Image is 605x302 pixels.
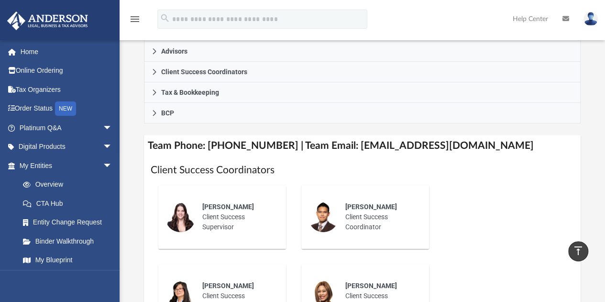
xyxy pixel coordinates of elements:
i: menu [129,13,141,25]
a: Tax & Bookkeeping [144,82,581,103]
a: Home [7,42,127,61]
img: thumbnail [308,201,339,232]
a: Digital Productsarrow_drop_down [7,137,127,157]
a: Client Success Coordinators [144,62,581,82]
span: Client Success Coordinators [161,68,247,75]
a: Entity Change Request [13,213,127,232]
a: Tax Due Dates [13,269,127,289]
img: Anderson Advisors Platinum Portal [4,11,91,30]
img: thumbnail [165,201,196,232]
span: [PERSON_NAME] [345,203,397,211]
a: Order StatusNEW [7,99,127,119]
div: NEW [55,101,76,116]
a: Tax Organizers [7,80,127,99]
span: arrow_drop_down [103,137,122,157]
a: Binder Walkthrough [13,232,127,251]
i: search [160,13,170,23]
a: CTA Hub [13,194,127,213]
a: Platinum Q&Aarrow_drop_down [7,118,127,137]
h4: Team Phone: [PHONE_NUMBER] | Team Email: [EMAIL_ADDRESS][DOMAIN_NAME] [144,135,581,157]
a: Advisors [144,41,581,62]
span: [PERSON_NAME] [202,282,254,290]
a: Online Ordering [7,61,127,80]
div: Client Success Coordinator [339,195,422,239]
img: User Pic [583,12,598,26]
a: Overview [13,175,127,194]
i: vertical_align_top [572,245,584,257]
a: BCP [144,103,581,123]
h1: Client Success Coordinators [151,163,574,177]
span: [PERSON_NAME] [345,282,397,290]
span: Tax & Bookkeeping [161,89,219,96]
span: arrow_drop_down [103,118,122,138]
a: menu [129,18,141,25]
a: My Blueprint [13,251,122,270]
a: My Entitiesarrow_drop_down [7,156,127,175]
span: arrow_drop_down [103,156,122,176]
div: Client Success Supervisor [196,195,279,239]
a: vertical_align_top [568,241,588,261]
span: [PERSON_NAME] [202,203,254,211]
span: Advisors [161,48,187,55]
span: BCP [161,110,174,116]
